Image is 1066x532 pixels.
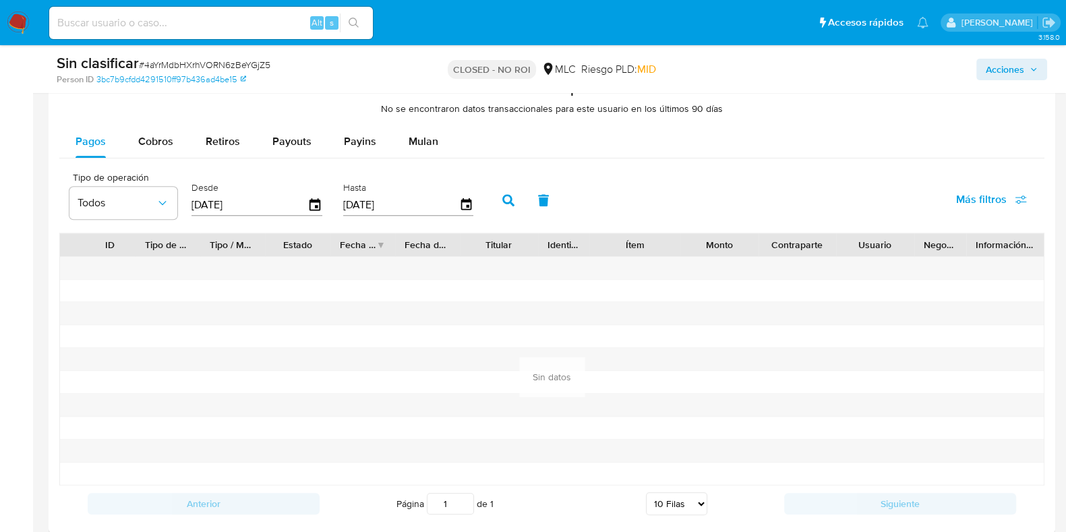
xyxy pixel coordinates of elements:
p: camilafernanda.paredessaldano@mercadolibre.cl [961,16,1037,29]
a: 3bc7b9cfdd4291510ff97b436ad4be15 [96,73,246,86]
a: Salir [1042,16,1056,30]
span: MID [637,61,656,77]
span: Riesgo PLD: [581,62,656,77]
b: Sin clasificar [57,52,139,73]
div: MLC [541,62,576,77]
b: Person ID [57,73,94,86]
span: 3.158.0 [1038,32,1059,42]
button: Acciones [976,59,1047,80]
p: CLOSED - NO ROI [448,60,536,79]
button: search-icon [340,13,367,32]
span: Acciones [986,59,1024,80]
a: Notificaciones [917,17,928,28]
span: Alt [312,16,322,29]
span: # 4aYrMdbHXrhVORN6zBeYGjZ5 [139,58,270,71]
input: Buscar usuario o caso... [49,14,373,32]
span: Accesos rápidos [828,16,904,30]
span: s [330,16,334,29]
